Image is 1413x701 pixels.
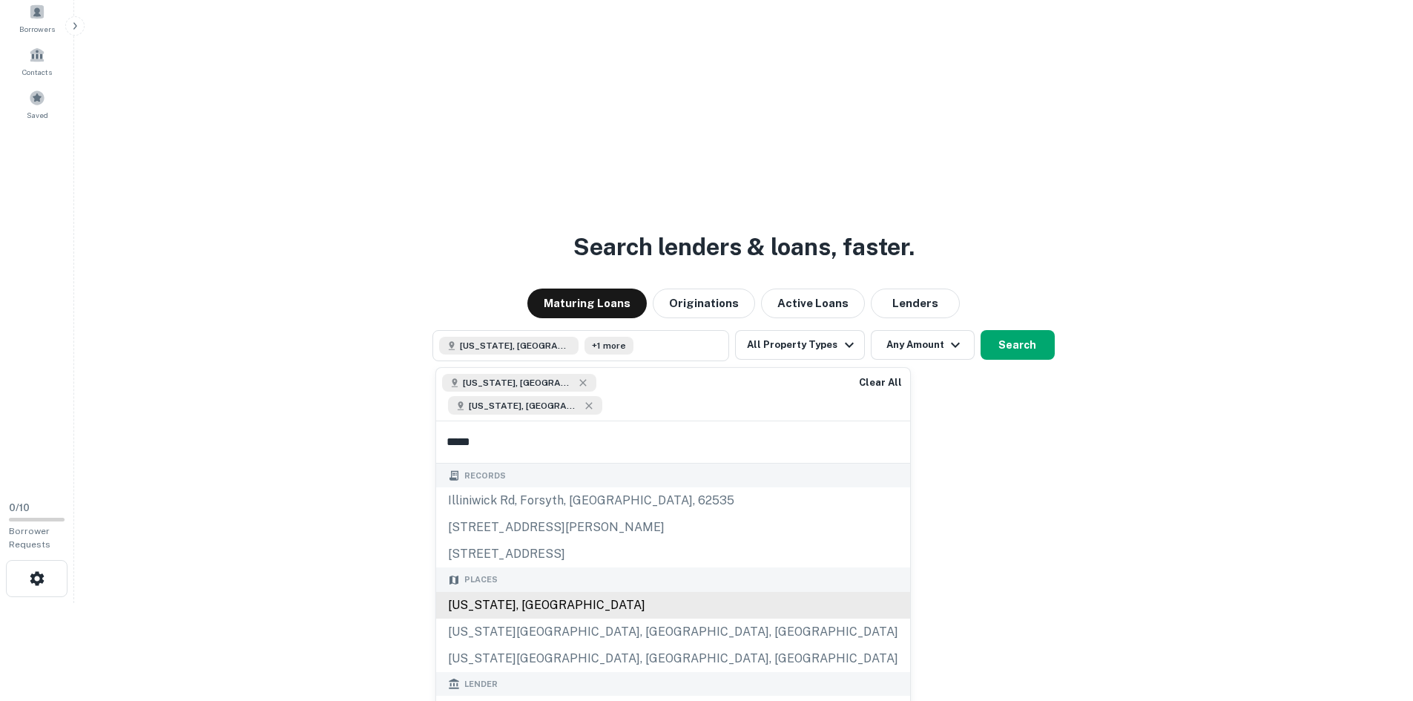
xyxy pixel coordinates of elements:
[871,289,960,318] button: Lenders
[761,289,865,318] button: Active Loans
[436,487,910,514] div: illiniwick rd, forsyth, [GEOGRAPHIC_DATA], 62535
[19,23,55,35] span: Borrowers
[871,330,975,360] button: Any Amount
[573,229,915,265] h3: Search lenders & loans, faster.
[9,502,30,513] span: 0 / 10
[436,541,910,567] div: [STREET_ADDRESS]
[464,678,498,691] span: Lender
[981,330,1055,360] button: Search
[460,339,571,352] span: [US_STATE], [GEOGRAPHIC_DATA]
[436,514,910,541] div: [STREET_ADDRESS][PERSON_NAME]
[27,109,48,121] span: Saved
[4,84,70,124] a: Saved
[857,374,904,392] button: Clear All
[1339,582,1413,654] iframe: Chat Widget
[22,66,52,78] span: Contacts
[527,289,647,318] button: Maturing Loans
[469,399,580,412] span: [US_STATE], [GEOGRAPHIC_DATA]
[463,376,574,389] span: [US_STATE], [GEOGRAPHIC_DATA]
[464,470,506,482] span: Records
[432,330,729,361] button: [US_STATE], [GEOGRAPHIC_DATA]+1 more
[592,339,626,352] span: +1 more
[4,41,70,81] a: Contacts
[436,592,910,619] div: [US_STATE], [GEOGRAPHIC_DATA]
[436,645,910,672] div: [US_STATE][GEOGRAPHIC_DATA], [GEOGRAPHIC_DATA], [GEOGRAPHIC_DATA]
[436,619,910,645] div: [US_STATE][GEOGRAPHIC_DATA], [GEOGRAPHIC_DATA], [GEOGRAPHIC_DATA]
[464,573,498,586] span: Places
[9,526,50,550] span: Borrower Requests
[653,289,755,318] button: Originations
[735,330,864,360] button: All Property Types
